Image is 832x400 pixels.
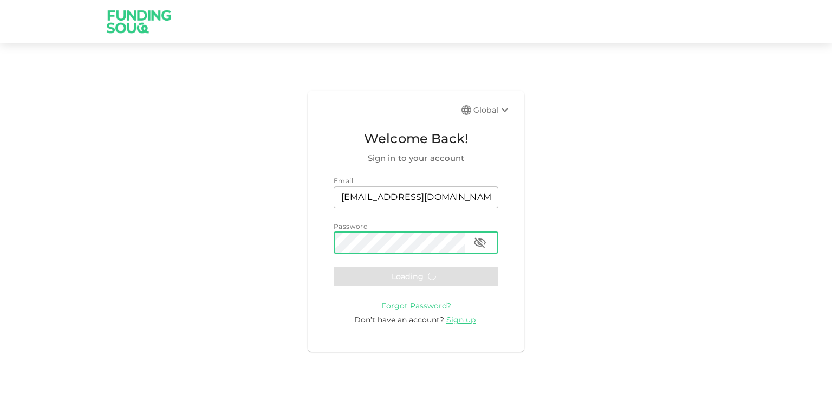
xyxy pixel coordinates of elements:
a: Forgot Password? [381,300,451,311]
span: Forgot Password? [381,301,451,311]
span: Sign in to your account [334,152,498,165]
div: Global [473,104,511,117]
input: email [334,186,498,208]
span: Don’t have an account? [354,315,444,325]
span: Sign up [446,315,476,325]
input: password [334,232,465,254]
span: Welcome Back! [334,128,498,149]
span: Password [334,222,368,230]
span: Email [334,177,353,185]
